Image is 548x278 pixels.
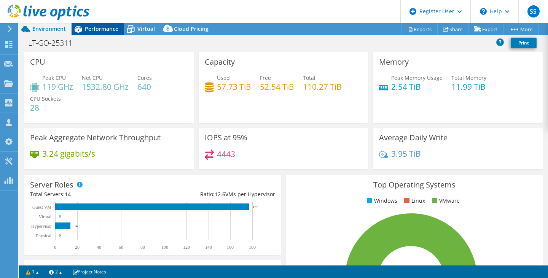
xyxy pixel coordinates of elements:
span: Total Memory [451,74,486,81]
h4: 640 [137,83,152,91]
text: Virtual [39,214,52,219]
h4: 3.95 TiB [391,149,421,158]
span: Performance [85,25,118,32]
text: 0 [59,214,61,218]
text: 0 [59,234,61,237]
a: 1 [21,267,44,276]
h1: LT-GO-25311 [25,39,84,47]
text: 40 [97,245,101,250]
text: 140 [205,245,212,250]
span: SS [527,5,540,17]
text: 100 [161,245,168,250]
text: 160 [227,245,234,250]
h4: 2.54 TiB [391,83,443,91]
h4: 28 [30,103,61,112]
h3: CPU [30,58,45,66]
text: 177 [253,205,258,209]
h4: 57.73 TiB [217,83,251,91]
h4: 119 GHz [42,83,73,91]
div: Total Servers: [30,190,153,199]
li: VMware [430,197,460,205]
h3: Memory [379,58,409,66]
li: Windows [365,197,397,205]
svg: \n [480,8,487,15]
a: More [503,23,538,35]
span: Peak CPU [42,74,66,81]
text: 14 [74,224,78,228]
span: Cloud Pricing [174,25,209,32]
h3: Top Operating Systems [292,181,537,189]
a: 2 [44,267,67,276]
span: Environment [32,25,66,32]
text: 60 [119,245,123,250]
div: Ratio: VMs per Hypervisor [153,190,275,199]
text: 20 [75,245,80,250]
text: 80 [140,245,145,250]
h4: 110.27 TiB [303,83,342,91]
li: Linux [402,197,425,205]
span: Virtual [137,25,155,32]
span: 12.6 [215,191,225,198]
h4: 1532.80 GHz [82,83,129,91]
span: 14 [65,191,71,198]
h4: 3.24 gigabits/s [42,149,95,158]
h4: 11.99 TiB [451,83,486,91]
text: Physical [36,233,51,238]
h3: IOPS at 95% [205,133,247,142]
a: Export [468,23,503,35]
a: Share [437,23,468,35]
h3: Peak Aggregate Network Throughput [30,133,161,142]
h4: 4443 [217,150,235,158]
a: Reports [401,23,438,35]
text: 180 [249,245,256,250]
text: Guest VM [32,205,51,210]
h3: Capacity [205,58,235,66]
text: 0 [54,245,56,250]
span: Total [303,74,315,81]
h4: 52.54 TiB [260,83,294,91]
span: CPU Sockets [30,95,61,102]
span: Net CPU [82,74,103,81]
text: Hypervisor [31,224,52,229]
h3: Server Roles [30,181,73,189]
span: Free [260,74,271,81]
a: Print [511,38,537,48]
span: Used [217,74,230,81]
span: Cores [137,74,152,81]
a: Project Notes [67,267,112,276]
h3: Average Daily Write [379,133,448,142]
span: Peak Memory Usage [391,74,443,81]
text: 120 [183,245,190,250]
